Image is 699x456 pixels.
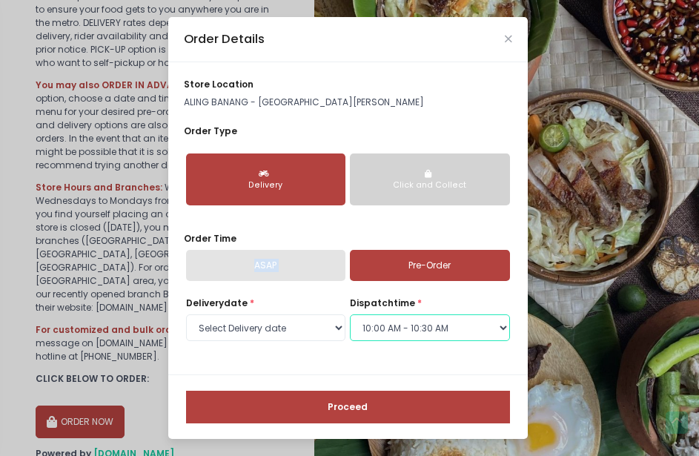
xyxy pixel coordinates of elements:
[186,297,248,309] span: Delivery date
[186,391,510,423] button: Proceed
[360,179,500,191] div: Click and Collect
[184,125,237,137] span: Order Type
[186,153,346,205] button: Delivery
[350,297,415,309] span: dispatch time
[350,250,510,281] a: Pre-Order
[505,36,512,43] button: Close
[184,232,236,245] span: Order Time
[184,30,265,48] div: Order Details
[184,78,254,90] span: store location
[196,179,337,191] div: Delivery
[350,153,510,205] button: Click and Collect
[184,96,512,109] p: ALING BANANG - [GEOGRAPHIC_DATA][PERSON_NAME]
